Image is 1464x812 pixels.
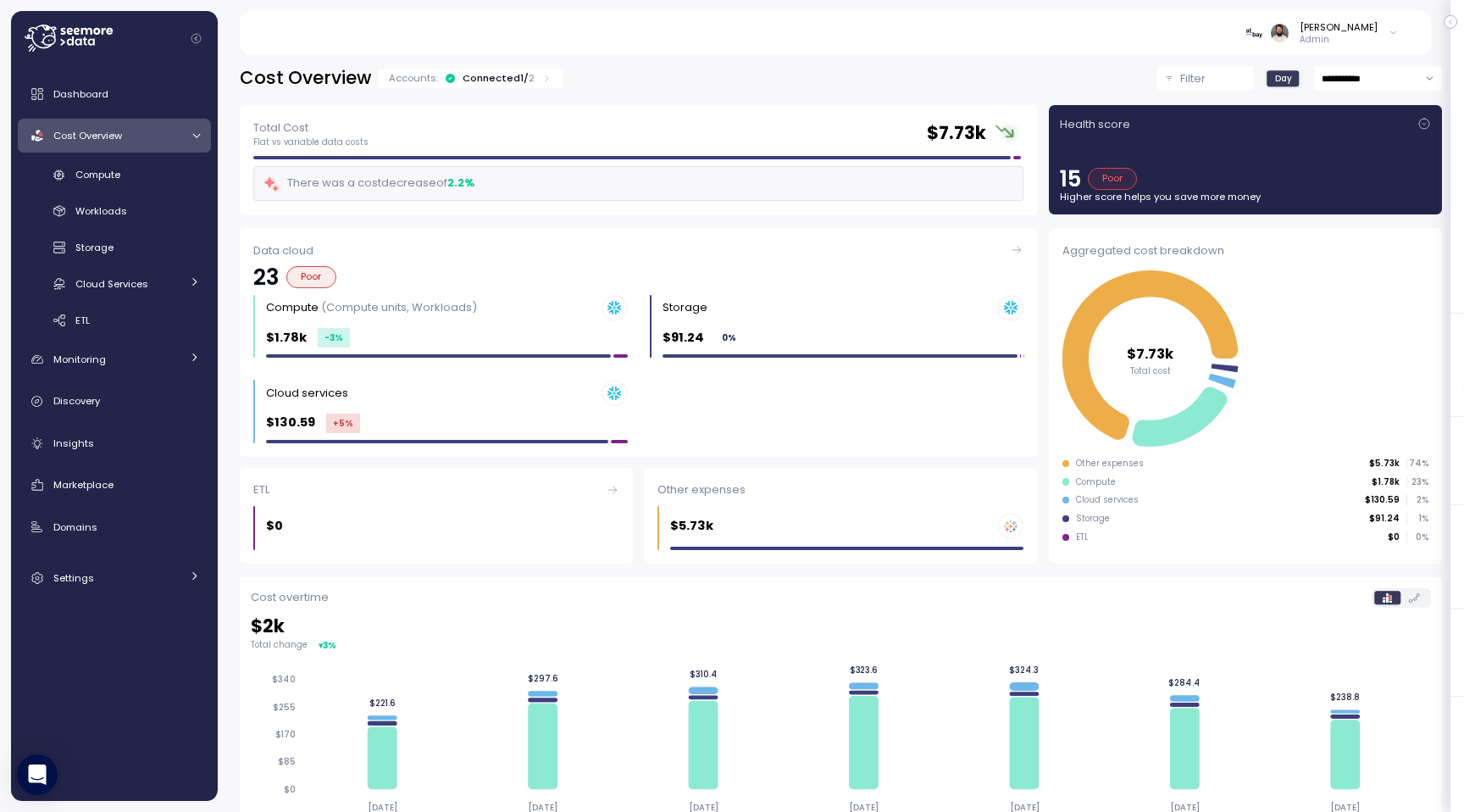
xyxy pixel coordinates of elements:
a: Insights [18,426,211,460]
tspan: $7.73k [1127,343,1174,363]
div: Connected 1 / [463,71,535,85]
p: 23 [253,266,280,288]
span: ETL [75,314,90,327]
p: $5.73k [670,516,713,536]
div: Data cloud [253,242,1023,259]
div: Cloud services [266,385,348,402]
a: Compute [18,161,211,189]
div: Storage [1076,513,1110,525]
div: Other expenses [657,481,1023,498]
a: Discovery [18,385,211,419]
a: Workloads [18,197,211,225]
div: ETL [253,481,619,498]
p: Cost overtime [251,589,329,606]
div: 3 % [323,639,336,652]
p: 2 [529,71,535,85]
p: Total change [251,639,308,651]
tspan: $284.4 [1172,677,1204,688]
p: 15 [1060,168,1081,190]
span: Domains [53,520,97,534]
p: 0 % [1407,531,1428,543]
p: (Compute units, Workloads) [321,299,477,315]
span: Insights [53,437,94,450]
p: $5.73k [1369,458,1400,470]
div: 0 % [715,328,743,348]
div: Aggregated cost breakdown [1062,242,1428,259]
p: Accounts: [389,71,438,85]
p: $0 [1388,531,1400,543]
span: Day [1275,72,1292,85]
a: Storage [18,234,211,262]
div: Poor [1088,168,1138,190]
tspan: $297.6 [529,673,559,684]
p: 23 % [1407,476,1428,488]
tspan: Total cost [1130,364,1171,375]
span: Cost Overview [53,129,122,142]
p: $1.78k [1372,476,1400,488]
p: $91.24 [663,328,704,348]
div: Accounts:Connected1/2 [378,69,563,88]
tspan: $85 [278,756,296,767]
p: Health score [1060,116,1130,133]
div: There was a cost decrease of [263,174,474,193]
span: Workloads [75,204,127,218]
p: 74 % [1407,458,1428,470]
a: Domains [18,510,211,544]
span: Discovery [53,394,100,408]
img: ACg8ocLskjvUhBDgxtSFCRx4ztb74ewwa1VrVEuDBD_Ho1mrTsQB-QE=s96-c [1271,24,1289,42]
div: Storage [663,299,707,316]
span: Storage [75,241,114,254]
div: Open Intercom Messenger [17,754,58,795]
tspan: $0 [284,784,296,795]
p: 2 % [1407,494,1428,506]
span: Settings [53,571,94,585]
img: 676124322ce2d31a078e3b71.PNG [1245,24,1263,42]
a: Data cloud23PoorCompute (Compute units, Workloads)$1.78k-3%Storage $91.240%Cloud services $130.59+5% [240,228,1038,457]
span: Cloud Services [75,277,148,291]
div: -3 % [318,328,350,348]
p: $91.24 [1369,513,1400,525]
div: Poor [286,266,336,288]
span: Dashboard [53,87,108,101]
a: Dashboard [18,77,211,111]
a: Cost Overview [18,119,211,153]
tspan: $323.6 [851,665,880,676]
div: Compute [1076,476,1116,488]
p: $130.59 [1365,494,1400,506]
a: Cloud Services [18,270,211,298]
a: Settings [18,561,211,595]
tspan: $255 [273,702,296,713]
tspan: $310.4 [690,669,718,680]
a: Marketplace [18,468,211,502]
p: Flat vs variable data costs [253,136,369,148]
tspan: $170 [275,729,296,740]
div: Other expenses [1076,458,1144,470]
h2: Cost Overview [240,66,371,91]
span: Monitoring [53,353,106,366]
a: ETL$0 [240,468,633,564]
span: Marketplace [53,478,114,492]
tspan: $324.3 [1012,665,1042,676]
h2: $ 2k [251,615,1431,639]
button: Collapse navigation [186,32,207,45]
span: Compute [75,168,120,181]
div: [PERSON_NAME] [1300,20,1378,34]
p: Admin [1300,34,1378,46]
div: Cloud services [1076,494,1139,506]
p: $1.78k [266,328,307,348]
div: ▾ [319,639,336,652]
tspan: $221.6 [369,698,396,709]
div: Compute [266,299,477,316]
a: Monitoring [18,342,211,376]
p: $130.59 [266,413,315,432]
p: Higher score helps you save more money [1060,190,1431,203]
div: 2.2 % [447,175,474,192]
a: ETL [18,306,211,334]
tspan: $238.8 [1334,692,1364,703]
div: ETL [1076,531,1089,543]
p: Total Cost [253,120,369,136]
div: +5 % [326,414,360,433]
p: Filter [1180,70,1206,87]
button: Filter [1156,66,1253,91]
